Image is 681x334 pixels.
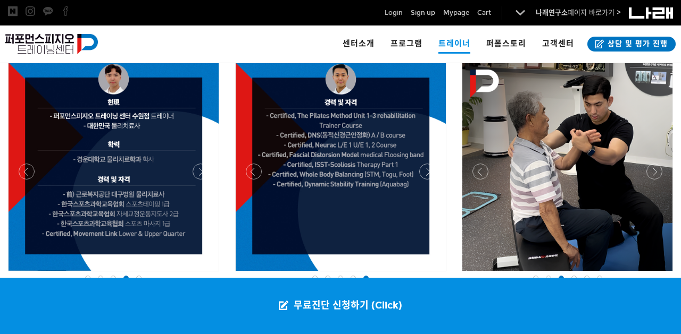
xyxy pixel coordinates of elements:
span: 센터소개 [343,39,375,48]
span: 트레이너 [438,35,470,54]
span: 프로그램 [391,39,422,48]
span: 퍼폼스토리 [486,39,526,48]
a: Login [385,7,403,18]
a: 상담 및 평가 진행 [587,37,676,52]
a: 나래연구소페이지 바로가기 > [536,8,621,17]
a: 프로그램 [383,25,430,63]
a: 퍼폼스토리 [478,25,534,63]
a: 무료진단 신청하기 (Click) [268,278,413,334]
a: 센터소개 [335,25,383,63]
span: 고객센터 [542,39,574,48]
a: 고객센터 [534,25,582,63]
a: Mypage [443,7,469,18]
strong: 나래연구소 [536,8,568,17]
a: Sign up [411,7,435,18]
a: 트레이너 [430,25,478,63]
a: Cart [477,7,491,18]
span: 상담 및 평가 진행 [604,39,668,49]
